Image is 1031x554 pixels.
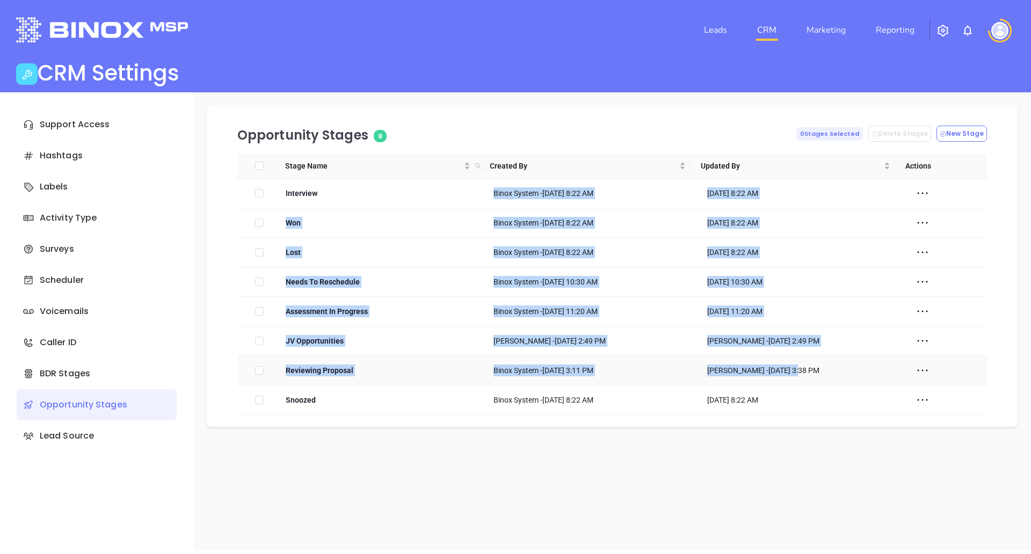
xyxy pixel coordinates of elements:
a: CRM [753,19,781,41]
div: Labels [17,171,177,202]
div: Hashtags [17,140,177,171]
span: Lost [286,248,301,257]
span: Won [286,218,301,227]
a: Marketing [802,19,850,41]
div: Surveys [17,234,177,265]
div: [DATE] 8:22 AM [707,394,899,406]
div: Opportunity Stages [17,389,177,420]
button: New Stage [936,126,987,142]
div: Support Access [17,109,177,140]
span: search [475,163,481,169]
h1: CRM Settings [38,60,179,86]
span: Needs To Reschedule [286,278,360,286]
span: Created By [490,160,677,172]
span: JV Opportunities [286,337,344,345]
div: [DATE] 8:22 AM [707,246,899,258]
span: Binox System - [493,366,542,375]
span: Interview [286,189,317,198]
img: iconNotification [961,24,974,37]
span: [PERSON_NAME] - [707,366,768,375]
span: Binox System - [493,218,542,227]
span: 0 Stages Selected [796,127,863,141]
div: [DATE] 8:22 AM [493,187,692,199]
span: Assessment In Progress [286,307,368,316]
p: Opportunity Stages [237,126,669,145]
span: Binox System - [493,248,542,257]
div: Caller ID [17,327,177,358]
span: Binox System - [493,307,542,316]
span: Binox System - [493,189,542,198]
th: Created By [485,154,690,179]
div: [DATE] 11:20 AM [493,305,692,317]
img: user [991,22,1008,39]
div: BDR Stages [17,358,177,389]
span: [PERSON_NAME] - [707,337,768,345]
span: 8 [374,130,387,142]
span: Reviewing Proposal [286,366,353,375]
div: [DATE] 8:22 AM [493,217,692,229]
div: [DATE] 10:30 AM [707,276,899,288]
a: Reporting [872,19,919,41]
span: Binox System - [493,278,542,286]
div: [DATE] 8:22 AM [707,217,899,229]
img: iconSetting [936,24,949,37]
div: [DATE] 11:20 AM [707,305,899,317]
span: Updated By [701,160,882,172]
th: Actions [895,154,976,179]
th: Updated By [690,154,895,179]
div: Activity Type [17,202,177,234]
div: [DATE] 10:30 AM [493,276,692,288]
span: [PERSON_NAME] - [493,337,555,345]
div: [DATE] 2:49 PM [493,335,692,347]
span: Binox System - [493,396,542,404]
div: [DATE] 8:22 AM [493,246,692,258]
div: Scheduler [17,265,177,296]
button: Delete Stages [868,126,931,142]
div: Voicemails [17,296,177,327]
div: [DATE] 3:38 PM [707,365,899,376]
div: Lead Source [17,420,177,451]
th: Stage Name [281,154,485,179]
span: search [473,158,483,174]
img: logo [16,17,188,42]
div: [DATE] 2:49 PM [707,335,899,347]
div: [DATE] 8:22 AM [707,187,899,199]
div: [DATE] 3:11 PM [493,365,692,376]
a: Leads [700,19,731,41]
span: Snoozed [286,396,316,404]
div: [DATE] 8:22 AM [493,394,692,406]
span: Stage Name [285,160,462,172]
